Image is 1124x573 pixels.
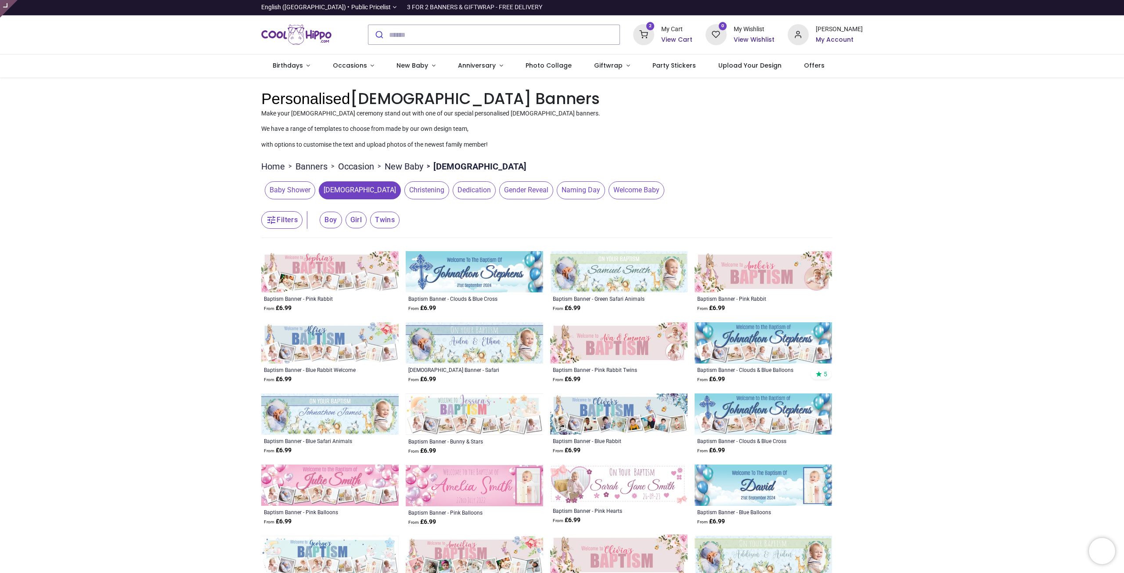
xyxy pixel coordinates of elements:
a: Baptism Banner - Pink Rabbit Twins [553,366,659,373]
sup: 0 [719,22,727,30]
span: Party Stickers [652,61,696,70]
span: From [408,449,419,454]
span: Upload Your Design [718,61,782,70]
a: 2 [633,31,654,38]
p: Make your [DEMOGRAPHIC_DATA] ceremony stand out with one of our special personalised [DEMOGRAPHIC... [261,109,863,118]
span: New Baby [396,61,428,70]
div: Baptism Banner - Pink Rabbit [264,295,370,302]
span: Boy [320,212,342,228]
img: Personalised Baptism Banner - Blue Rabbit - Custom Name & 9 Photo Upload [550,393,688,435]
span: From [553,306,563,311]
a: English ([GEOGRAPHIC_DATA]) •Public Pricelist [261,3,396,12]
img: Personalised Baptism Banner - Green Safari Animals - Custom Name & 2 Photo Upload [550,251,688,292]
span: Twins [370,212,400,228]
h1: [DEMOGRAPHIC_DATA] Banners [261,88,863,109]
span: Girl [346,212,367,228]
span: [DEMOGRAPHIC_DATA] [319,181,401,199]
button: [DEMOGRAPHIC_DATA] [315,181,401,199]
strong: £ 6.99 [264,517,292,526]
a: Baptism Banner - Pink Hearts [553,507,659,514]
img: Personalised Baptism Banner - Clouds & Blue Cross - Custom Name & Date [406,251,543,292]
img: Personalised Baptism Banner - Pink Balloons - Custom Name, Date & 1 Photo Upload [406,465,543,506]
iframe: Customer reviews powered by Trustpilot [678,3,863,12]
a: Baptism Banner - Clouds & Blue Cross [408,295,514,302]
div: [DEMOGRAPHIC_DATA] Banner - Safari Animals Twins [408,366,514,373]
div: Baptism Banner - Pink Balloons [264,508,370,515]
span: From [264,306,274,311]
a: Occasions [321,54,385,77]
span: Christening [404,181,449,199]
img: Personalised Baptism Banner - Pink Rabbit - Custom Name & 1 Photo Upload [695,251,832,292]
img: Personalised Baptism Banner - Safari Animals Twins - Custom Name & 2 Photo Upload [406,322,543,364]
a: New Baby [385,160,423,173]
span: Photo Collage [526,61,572,70]
button: Christening [401,181,449,199]
a: Baptism Banner - Pink Balloons [408,509,514,516]
strong: £ 6.99 [553,446,580,455]
img: Personalised Baptism Banner - Clouds & Blue Balloons - Custom Name & 9 Photo Upload [695,322,832,364]
strong: £ 6.99 [264,446,292,455]
div: Baptism Banner - Blue Rabbit Welcome [264,366,370,373]
strong: £ 6.99 [408,518,436,526]
div: 3 FOR 2 BANNERS & GIFTWRAP - FREE DELIVERY [407,3,542,12]
span: From [264,448,274,453]
span: > [423,162,433,171]
img: Personalised Baptism Banner - Pink Rabbit Twins - Custom Name & 2 Photo Upload [550,322,688,364]
span: Dedication [453,181,496,199]
a: My Account [816,36,863,44]
div: My Wishlist [734,25,775,34]
span: > [328,162,338,171]
img: Personalised Baptism Banner - Pink Hearts - Custom Name, Date & 1 Photo Upload [550,465,688,504]
span: From [264,377,274,382]
img: Personalised Baptism Banner - Blue Safari Animals - Custom Name & 2 Photo Upload [261,393,399,435]
a: Baptism Banner - Blue Rabbit [553,437,659,444]
span: > [374,162,385,171]
img: Cool Hippo [261,22,331,47]
div: My Cart [661,25,692,34]
a: Anniversary [447,54,514,77]
h6: View Wishlist [734,36,775,44]
a: Baptism Banner - Blue Safari Animals [264,437,370,444]
a: Baptism Banner - Bunny & Stars [408,438,514,445]
a: Birthdays [261,54,321,77]
a: Giftwrap [583,54,641,77]
button: Dedication [449,181,496,199]
span: Giftwrap [594,61,623,70]
span: From [408,377,419,382]
strong: £ 6.99 [553,375,580,384]
strong: £ 6.99 [553,516,580,525]
span: From [408,306,419,311]
strong: £ 6.99 [697,304,725,313]
span: From [408,520,419,525]
img: Personalised Baptism Banner - Clouds & Blue Cross - Custom Name & 9 Photo Upload [695,393,832,435]
p: We have a range of templates to choose from made by our own design team, [261,125,863,133]
img: Personalised Baptism Banner - Pink Balloons - Custom Name & 9 Photo Upload [261,465,399,506]
a: Baptism Banner - Clouds & Blue Cross [697,437,803,444]
span: Occasions [333,61,367,70]
span: From [553,377,563,382]
span: From [697,377,708,382]
a: New Baby [385,54,447,77]
button: Baby Shower [261,181,315,199]
span: From [553,448,563,453]
iframe: Brevo live chat [1089,538,1115,564]
span: Logo of Cool Hippo [261,22,331,47]
a: Banners [295,160,328,173]
span: From [697,519,708,524]
a: View Cart [661,36,692,44]
button: Gender Reveal [496,181,553,199]
span: Personalised [261,90,350,107]
img: Personalised Baptism Banner - Pink Rabbit - Custom Name & 9 Photo Upload [261,251,399,292]
a: 0 [706,31,727,38]
a: Baptism Banner - Pink Rabbit [697,295,803,302]
strong: £ 6.99 [553,304,580,313]
div: Baptism Banner - Green Safari Animals [553,295,659,302]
